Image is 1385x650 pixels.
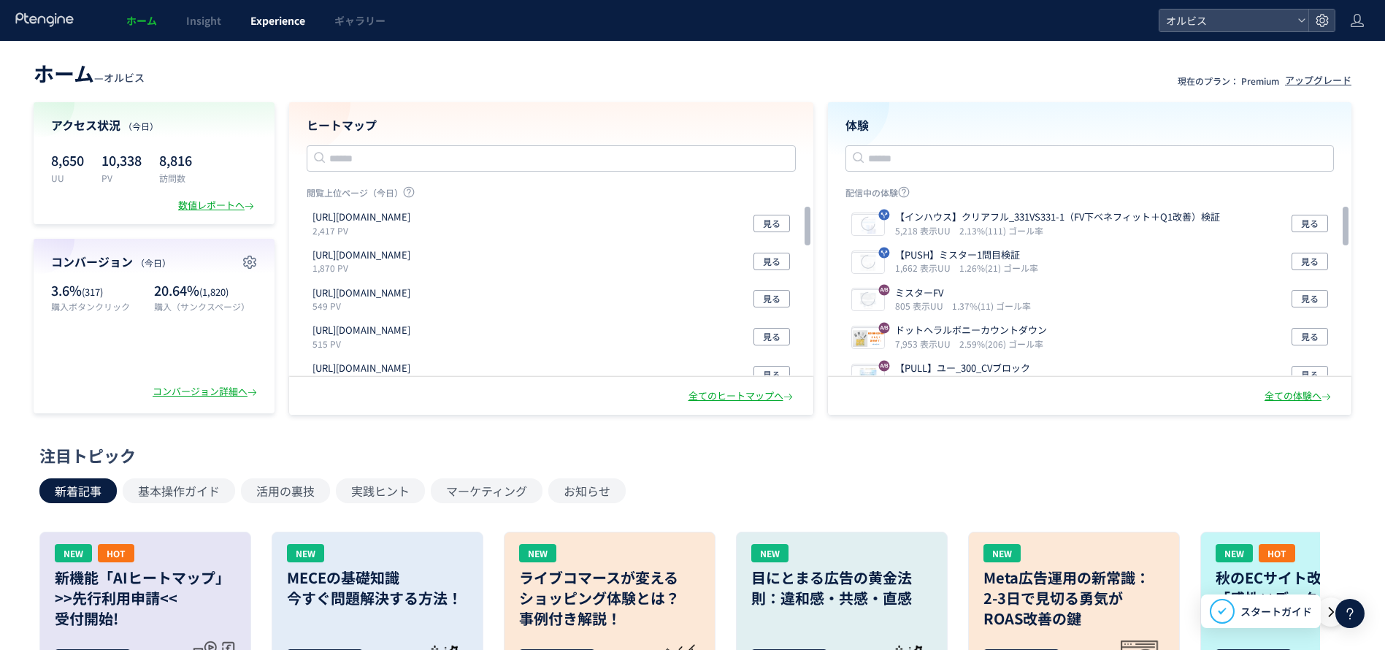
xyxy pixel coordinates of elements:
[153,385,260,399] div: コンバージョン詳細へ
[763,290,780,307] span: 見る
[959,337,1043,350] i: 2.59%(206) ゴール率
[763,215,780,232] span: 見る
[101,148,142,172] p: 10,338
[307,117,796,134] h4: ヒートマップ
[852,328,884,348] img: 9b68ab22d828b680646a2b45a1e313641758281567981.png
[51,172,84,184] p: UU
[895,210,1220,224] p: 【インハウス】クリアフル_331VS331-1（FV下ベネフィット＋Q1改善）検証
[548,478,626,503] button: お知らせ
[1240,604,1312,619] span: スタートガイド
[751,567,932,608] h3: 目にとまる広告の黄金法則：違和感・共感・直感
[952,299,1031,312] i: 1.37%(11) ゴール率
[1301,290,1319,307] span: 見る
[178,199,257,213] div: 数値レポートへ
[34,58,94,88] span: ホーム
[983,567,1165,629] h3: Meta広告運用の新常識： 2-3日で見切る勇気が ROAS改善の鍵
[39,478,117,503] button: 新着記事
[154,300,257,313] p: 購入（サンクスページ）
[895,375,956,388] i: 2,479 表示UU
[82,285,103,299] span: (317)
[959,375,1048,388] i: 10.37%(257) ゴール率
[763,366,780,383] span: 見る
[312,324,410,337] p: https://pr.orbis.co.jp/cosmetics/udot/413-2
[123,120,158,132] span: （今日）
[1301,253,1319,270] span: 見る
[852,366,884,386] img: 334de135c628a3f780958d16351e08c51758275291890.jpeg
[1292,215,1328,232] button: 見る
[312,210,410,224] p: https://pr.orbis.co.jp/special/32
[1292,290,1328,307] button: 見る
[312,286,410,300] p: https://pr.orbis.co.jp/cosmetics/u/100
[1265,389,1334,403] div: 全ての体験へ
[688,389,796,403] div: 全てのヒートマップへ
[307,186,796,204] p: 閲覧上位ページ（今日）
[1162,9,1292,31] span: オルビス
[287,544,324,562] div: NEW
[51,148,84,172] p: 8,650
[312,299,416,312] p: 549 PV
[51,117,257,134] h4: アクセス状況
[39,444,1338,467] div: 注目トピック
[1292,366,1328,383] button: 見る
[186,13,221,28] span: Insight
[1301,366,1319,383] span: 見る
[312,362,410,375] p: https://pr.orbis.co.jp/cosmetics/clearful/331-1
[1292,253,1328,270] button: 見る
[51,281,147,300] p: 3.6%
[1285,74,1351,88] div: アップグレード
[123,478,235,503] button: 基本操作ガイド
[159,148,192,172] p: 8,816
[55,544,92,562] div: NEW
[1259,544,1295,562] div: HOT
[1301,215,1319,232] span: 見る
[895,299,949,312] i: 805 表示UU
[51,253,257,270] h4: コンバージョン
[519,544,556,562] div: NEW
[126,13,157,28] span: ホーム
[1292,328,1328,345] button: 見る
[1216,544,1253,562] div: NEW
[959,224,1043,237] i: 2.13%(111) ゴール率
[753,290,790,307] button: 見る
[104,70,145,85] span: オルビス
[895,337,956,350] i: 7,953 表示UU
[753,366,790,383] button: 見る
[312,224,416,237] p: 2,417 PV
[336,478,425,503] button: 実践ヒント
[431,478,542,503] button: マーケティング
[101,172,142,184] p: PV
[895,324,1047,337] p: ドットヘラルボニーカウントダウン
[753,215,790,232] button: 見る
[895,362,1043,375] p: 【PULL】ユー_300_CVブロック
[199,285,229,299] span: (1,820)
[312,375,416,388] p: 382 PV
[34,58,145,88] div: —
[250,13,305,28] span: Experience
[334,13,385,28] span: ギャラリー
[312,337,416,350] p: 515 PV
[895,224,956,237] i: 5,218 表示UU
[136,256,171,269] span: （今日）
[959,261,1038,274] i: 1.26%(21) ゴール率
[51,300,147,313] p: 購入ボタンクリック
[1301,328,1319,345] span: 見る
[895,248,1032,262] p: 【PUSH】ミスター1問目検証
[751,544,789,562] div: NEW
[312,261,416,274] p: 1,870 PV
[287,567,468,608] h3: MECEの基礎知識 今すぐ問題解決する方法！
[845,186,1335,204] p: 配信中の体験
[1178,74,1279,87] p: 現在のプラン： Premium
[895,261,956,274] i: 1,662 表示UU
[55,567,236,629] h3: 新機能「AIヒートマップ」 >>先行利用申請<< 受付開始!
[519,567,700,629] h3: ライブコマースが変える ショッピング体験とは？ 事例付き解説！
[983,544,1021,562] div: NEW
[895,286,1025,300] p: ミスターFV
[763,253,780,270] span: 見る
[763,328,780,345] span: 見る
[241,478,330,503] button: 活用の裏技
[753,328,790,345] button: 見る
[98,544,134,562] div: HOT
[154,281,257,300] p: 20.64%
[159,172,192,184] p: 訪問数
[845,117,1335,134] h4: 体験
